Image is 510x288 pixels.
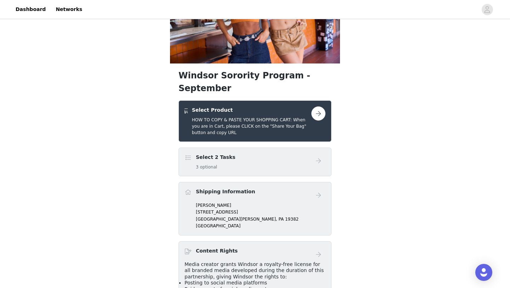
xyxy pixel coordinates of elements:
[178,182,331,236] div: Shipping Information
[196,202,325,209] p: [PERSON_NAME]
[278,217,284,222] span: PA
[178,148,331,176] div: Select 2 Tasks
[196,247,238,255] h4: Content Rights
[196,164,236,170] h5: 3 optional
[196,209,325,215] p: [STREET_ADDRESS]
[285,217,299,222] span: 19382
[484,4,491,15] div: avatar
[196,188,255,195] h4: Shipping Information
[196,154,236,161] h4: Select 2 Tasks
[11,1,50,17] a: Dashboard
[192,117,311,136] h5: HOW TO COPY & PASTE YOUR SHOPPING CART: When you are in Cart, please CLICK on the "Share Your Bag...
[51,1,86,17] a: Networks
[196,223,325,229] p: [GEOGRAPHIC_DATA]
[185,261,324,279] span: Media creator grants Windsor a royalty-free license for all branded media developed during the du...
[196,217,277,222] span: [GEOGRAPHIC_DATA][PERSON_NAME],
[192,106,311,114] h4: Select Product
[185,280,267,286] span: Posting to social media platforms
[178,100,331,142] div: Select Product
[475,264,492,281] div: Open Intercom Messenger
[178,69,331,95] h1: Windsor Sorority Program - September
